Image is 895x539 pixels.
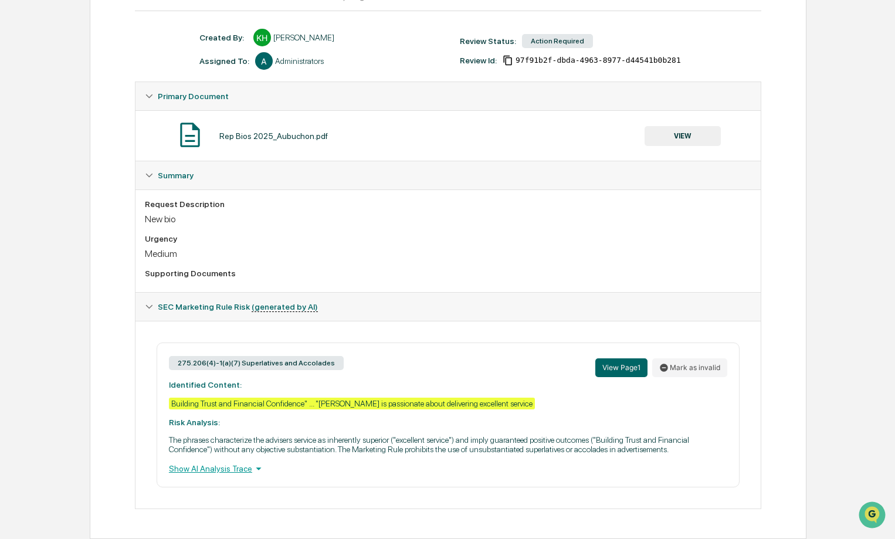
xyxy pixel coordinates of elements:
[652,358,727,377] button: Mark as invalid
[460,36,516,46] div: Review Status:
[135,110,761,161] div: Primary Document
[255,52,273,70] div: A
[169,435,727,454] p: The phrases characterize the advisers service as inherently superior ("excellent service") and im...
[252,302,318,312] u: (generated by AI)
[199,56,249,66] div: Assigned To:
[199,93,213,107] button: Start new chat
[158,91,229,101] span: Primary Document
[169,380,242,389] strong: Identified Content:
[7,165,79,187] a: 🔎Data Lookup
[135,161,761,189] div: Summary
[145,234,751,243] div: Urgency
[522,34,593,48] div: Action Required
[12,25,213,43] p: How can we help?
[30,53,194,66] input: Clear
[857,500,889,532] iframe: Open customer support
[23,170,74,182] span: Data Lookup
[23,148,76,160] span: Preclearance
[253,29,271,46] div: KH
[158,302,318,311] span: SEC Marketing Rule Risk
[135,82,761,110] div: Primary Document
[645,126,721,146] button: VIEW
[7,143,80,164] a: 🖐️Preclearance
[135,321,761,509] div: SEC Marketing Rule Risk (generated by AI)
[80,143,150,164] a: 🗄️Attestations
[516,56,681,65] span: 97f91b2f-dbda-4963-8977-d44541b0b281
[85,149,94,158] div: 🗄️
[175,120,205,150] img: Document Icon
[158,171,194,180] span: Summary
[169,356,344,370] div: 275.206(4)-1(a)(7) Superlatives and Accolades
[169,462,727,475] div: Show AI Analysis Trace
[40,90,192,101] div: Start new chat
[145,213,751,225] div: New bio
[97,148,145,160] span: Attestations
[135,189,761,292] div: Summary
[40,101,148,111] div: We're available if you need us!
[460,56,497,65] div: Review Id:
[145,248,751,259] div: Medium
[275,56,324,66] div: Administrators
[595,358,647,377] button: View Page1
[169,418,220,427] strong: Risk Analysis:
[135,293,761,321] div: SEC Marketing Rule Risk (generated by AI)
[117,199,142,208] span: Pylon
[503,55,513,66] span: Copy Id
[145,199,751,209] div: Request Description
[83,198,142,208] a: Powered byPylon
[199,33,248,42] div: Created By: ‎ ‎
[12,90,33,111] img: 1746055101610-c473b297-6a78-478c-a979-82029cc54cd1
[273,33,334,42] div: [PERSON_NAME]
[12,171,21,181] div: 🔎
[169,398,535,409] div: Building Trust and Financial Confidence" ... "[PERSON_NAME] is passionate about delivering excell...
[145,269,751,278] div: Supporting Documents
[219,131,328,141] div: Rep Bios 2025_Aubuchon.pdf
[12,149,21,158] div: 🖐️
